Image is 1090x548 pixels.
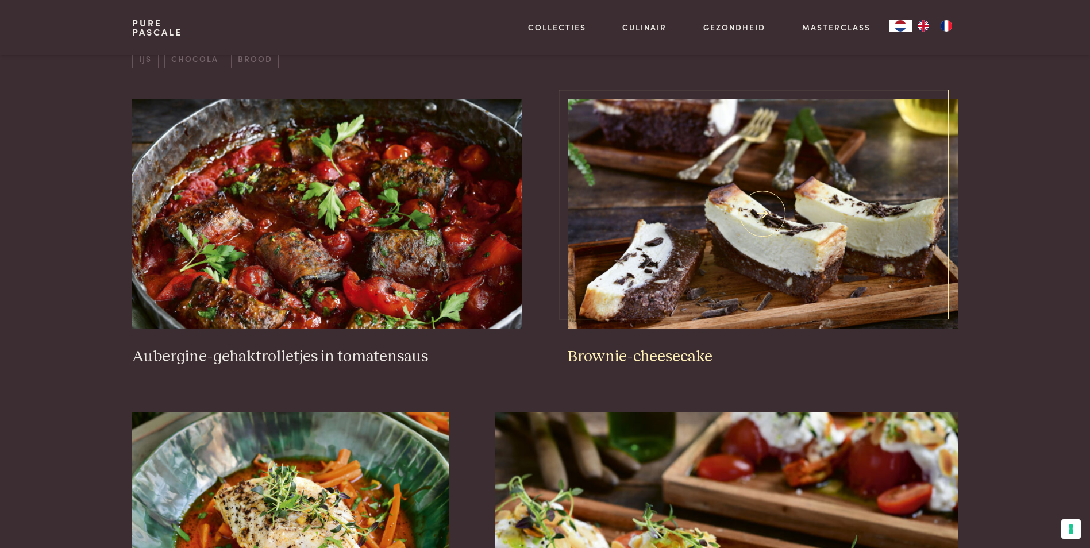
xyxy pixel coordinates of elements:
[889,20,912,32] a: NL
[912,20,958,32] ul: Language list
[912,20,935,32] a: EN
[231,49,279,68] span: brood
[568,99,957,366] a: Brownie-cheesecake Brownie-cheesecake
[132,99,522,329] img: Aubergine-gehaktrolletjes in tomatensaus
[703,21,765,33] a: Gezondheid
[132,49,158,68] span: ijs
[935,20,958,32] a: FR
[132,99,522,366] a: Aubergine-gehaktrolletjes in tomatensaus Aubergine-gehaktrolletjes in tomatensaus
[889,20,958,32] aside: Language selected: Nederlands
[802,21,871,33] a: Masterclass
[889,20,912,32] div: Language
[528,21,586,33] a: Collecties
[568,347,957,367] h3: Brownie-cheesecake
[132,18,182,37] a: PurePascale
[622,21,667,33] a: Culinair
[1061,519,1081,539] button: Uw voorkeuren voor toestemming voor trackingtechnologieën
[164,49,225,68] span: chocola
[132,347,522,367] h3: Aubergine-gehaktrolletjes in tomatensaus
[568,99,957,329] img: Brownie-cheesecake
